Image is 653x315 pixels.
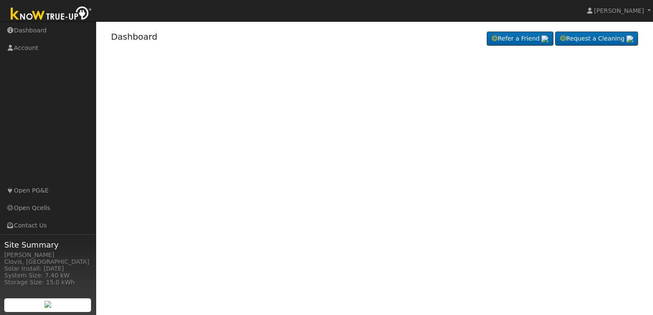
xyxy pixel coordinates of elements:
a: Refer a Friend [487,32,553,46]
div: Clovis, [GEOGRAPHIC_DATA] [4,257,91,266]
a: Request a Cleaning [555,32,638,46]
a: Dashboard [111,32,158,42]
img: Know True-Up [6,5,96,24]
div: System Size: 7.40 kW [4,271,91,280]
div: Storage Size: 15.0 kWh [4,278,91,287]
img: retrieve [627,35,633,42]
img: retrieve [44,301,51,308]
img: retrieve [541,35,548,42]
span: [PERSON_NAME] [594,7,644,14]
div: [PERSON_NAME] [4,251,91,260]
div: Solar Install: [DATE] [4,264,91,273]
span: Site Summary [4,239,91,251]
